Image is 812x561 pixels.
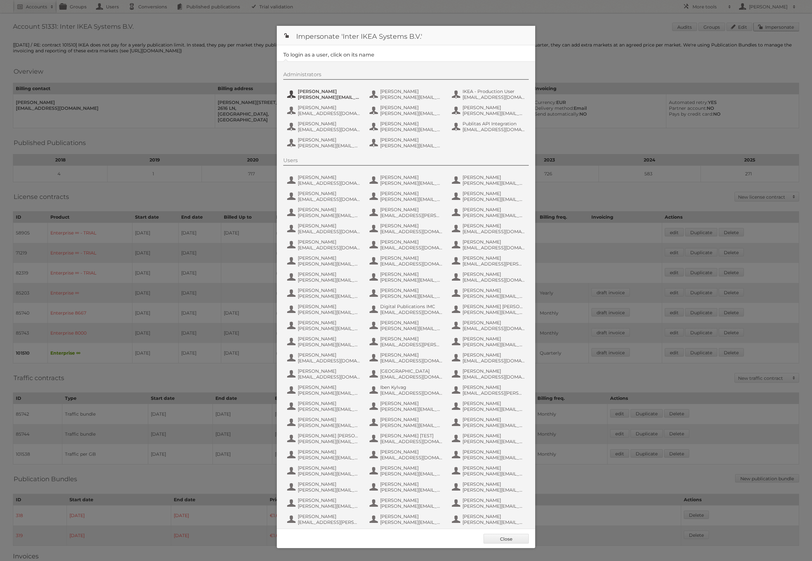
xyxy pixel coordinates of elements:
[369,497,445,510] button: [PERSON_NAME] [PERSON_NAME][EMAIL_ADDRESS][PERSON_NAME][DOMAIN_NAME]
[463,519,525,525] span: [PERSON_NAME][EMAIL_ADDRESS][PERSON_NAME][DOMAIN_NAME]
[451,432,527,445] button: [PERSON_NAME] [PERSON_NAME][EMAIL_ADDRESS][PERSON_NAME][DOMAIN_NAME]
[463,439,525,444] span: [PERSON_NAME][EMAIL_ADDRESS][PERSON_NAME][DOMAIN_NAME]
[298,358,360,364] span: [EMAIL_ADDRESS][DOMAIN_NAME]
[380,180,443,186] span: [PERSON_NAME][EMAIL_ADDRESS][PERSON_NAME][DOMAIN_NAME]
[298,336,360,342] span: [PERSON_NAME]
[380,449,443,455] span: [PERSON_NAME]
[451,190,527,203] button: [PERSON_NAME] [PERSON_NAME][EMAIL_ADDRESS][DOMAIN_NAME]
[380,487,443,493] span: [PERSON_NAME][EMAIL_ADDRESS][DOMAIN_NAME]
[369,351,445,364] button: [PERSON_NAME] [EMAIL_ADDRESS][DOMAIN_NAME]
[369,303,445,316] button: Digital Publications IMC [EMAIL_ADDRESS][DOMAIN_NAME]
[369,222,445,235] button: [PERSON_NAME] [EMAIL_ADDRESS][DOMAIN_NAME]
[463,406,525,412] span: [PERSON_NAME][EMAIL_ADDRESS][DOMAIN_NAME]
[298,449,360,455] span: [PERSON_NAME]
[451,319,527,332] button: [PERSON_NAME] [EMAIL_ADDRESS][DOMAIN_NAME]
[463,358,525,364] span: [EMAIL_ADDRESS][DOMAIN_NAME]
[451,222,527,235] button: [PERSON_NAME] [EMAIL_ADDRESS][DOMAIN_NAME]
[463,213,525,218] span: [PERSON_NAME][EMAIL_ADDRESS][PERSON_NAME][DOMAIN_NAME]
[380,110,443,116] span: [PERSON_NAME][EMAIL_ADDRESS][PERSON_NAME][DOMAIN_NAME]
[463,277,525,283] span: [EMAIL_ADDRESS][DOMAIN_NAME]
[298,137,360,143] span: [PERSON_NAME]
[380,368,443,374] span: [GEOGRAPHIC_DATA]
[298,143,360,149] span: [PERSON_NAME][EMAIL_ADDRESS][PERSON_NAME][DOMAIN_NAME]
[286,319,362,332] button: [PERSON_NAME] [PERSON_NAME][EMAIL_ADDRESS][PERSON_NAME][DOMAIN_NAME]
[298,320,360,326] span: [PERSON_NAME]
[380,239,443,245] span: [PERSON_NAME]
[286,464,362,477] button: [PERSON_NAME] [PERSON_NAME][EMAIL_ADDRESS][DOMAIN_NAME]
[369,335,445,348] button: [PERSON_NAME] [EMAIL_ADDRESS][PERSON_NAME][DOMAIN_NAME]
[369,88,445,101] button: [PERSON_NAME] [PERSON_NAME][EMAIL_ADDRESS][PERSON_NAME][DOMAIN_NAME]
[380,287,443,293] span: [PERSON_NAME]
[380,519,443,525] span: [PERSON_NAME][EMAIL_ADDRESS][PERSON_NAME][DOMAIN_NAME]
[380,293,443,299] span: [PERSON_NAME][EMAIL_ADDRESS][PERSON_NAME][DOMAIN_NAME]
[380,390,443,396] span: [EMAIL_ADDRESS][DOMAIN_NAME]
[484,534,529,544] a: Close
[369,136,445,149] button: [PERSON_NAME] [PERSON_NAME][EMAIL_ADDRESS][DOMAIN_NAME]
[463,326,525,331] span: [EMAIL_ADDRESS][DOMAIN_NAME]
[298,229,360,234] span: [EMAIL_ADDRESS][DOMAIN_NAME]
[451,368,527,380] button: [PERSON_NAME] [EMAIL_ADDRESS][DOMAIN_NAME]
[380,261,443,267] span: [EMAIL_ADDRESS][DOMAIN_NAME]
[380,88,443,94] span: [PERSON_NAME]
[463,287,525,293] span: [PERSON_NAME]
[286,384,362,397] button: [PERSON_NAME] [PERSON_NAME][EMAIL_ADDRESS][PERSON_NAME][DOMAIN_NAME]
[298,514,360,519] span: [PERSON_NAME]
[380,336,443,342] span: [PERSON_NAME]
[380,422,443,428] span: [PERSON_NAME][EMAIL_ADDRESS][DOMAIN_NAME]
[463,514,525,519] span: [PERSON_NAME]
[298,213,360,218] span: [PERSON_NAME][EMAIL_ADDRESS][PERSON_NAME][DOMAIN_NAME]
[283,52,374,58] legend: To login as a user, click on its name
[380,207,443,213] span: [PERSON_NAME]
[286,136,362,149] button: [PERSON_NAME] [PERSON_NAME][EMAIL_ADDRESS][PERSON_NAME][DOMAIN_NAME]
[369,448,445,461] button: [PERSON_NAME] [EMAIL_ADDRESS][DOMAIN_NAME]
[286,88,362,101] button: [PERSON_NAME] [PERSON_NAME][EMAIL_ADDRESS][DOMAIN_NAME]
[463,293,525,299] span: [PERSON_NAME][EMAIL_ADDRESS][DOMAIN_NAME]
[286,222,362,235] button: [PERSON_NAME] [EMAIL_ADDRESS][DOMAIN_NAME]
[298,121,360,127] span: [PERSON_NAME]
[380,374,443,380] span: [EMAIL_ADDRESS][DOMAIN_NAME]
[463,94,525,100] span: [EMAIL_ADDRESS][DOMAIN_NAME]
[380,94,443,100] span: [PERSON_NAME][EMAIL_ADDRESS][PERSON_NAME][DOMAIN_NAME]
[463,245,525,251] span: [EMAIL_ADDRESS][DOMAIN_NAME]
[463,449,525,455] span: [PERSON_NAME]
[369,464,445,477] button: [PERSON_NAME] [PERSON_NAME][EMAIL_ADDRESS][DOMAIN_NAME]
[298,384,360,390] span: [PERSON_NAME]
[380,400,443,406] span: [PERSON_NAME]
[380,127,443,132] span: [PERSON_NAME][EMAIL_ADDRESS][DOMAIN_NAME]
[298,174,360,180] span: [PERSON_NAME]
[298,105,360,110] span: [PERSON_NAME]
[298,503,360,509] span: [PERSON_NAME][EMAIL_ADDRESS][DOMAIN_NAME]
[286,238,362,251] button: [PERSON_NAME] [EMAIL_ADDRESS][DOMAIN_NAME]
[451,206,527,219] button: [PERSON_NAME] [PERSON_NAME][EMAIL_ADDRESS][PERSON_NAME][DOMAIN_NAME]
[463,239,525,245] span: [PERSON_NAME]
[369,384,445,397] button: Iben Kylvag [EMAIL_ADDRESS][DOMAIN_NAME]
[298,326,360,331] span: [PERSON_NAME][EMAIL_ADDRESS][PERSON_NAME][DOMAIN_NAME]
[463,352,525,358] span: [PERSON_NAME]
[286,400,362,413] button: [PERSON_NAME] [PERSON_NAME][EMAIL_ADDRESS][PERSON_NAME][DOMAIN_NAME]
[463,174,525,180] span: [PERSON_NAME]
[451,400,527,413] button: [PERSON_NAME] [PERSON_NAME][EMAIL_ADDRESS][DOMAIN_NAME]
[463,422,525,428] span: [PERSON_NAME][EMAIL_ADDRESS][DOMAIN_NAME]
[286,481,362,493] button: [PERSON_NAME] [PERSON_NAME][EMAIL_ADDRESS][PERSON_NAME][PERSON_NAME][DOMAIN_NAME]
[298,110,360,116] span: [EMAIL_ADDRESS][DOMAIN_NAME]
[380,121,443,127] span: [PERSON_NAME]
[463,390,525,396] span: [EMAIL_ADDRESS][PERSON_NAME][DOMAIN_NAME]
[380,213,443,218] span: [EMAIL_ADDRESS][PERSON_NAME][DOMAIN_NAME]
[286,513,362,526] button: [PERSON_NAME] [EMAIL_ADDRESS][PERSON_NAME][DOMAIN_NAME]
[463,417,525,422] span: [PERSON_NAME]
[380,465,443,471] span: [PERSON_NAME]
[451,513,527,526] button: [PERSON_NAME] [PERSON_NAME][EMAIL_ADDRESS][PERSON_NAME][DOMAIN_NAME]
[463,229,525,234] span: [EMAIL_ADDRESS][DOMAIN_NAME]
[286,432,362,445] button: [PERSON_NAME] [PERSON_NAME] [PERSON_NAME][EMAIL_ADDRESS][PERSON_NAME][DOMAIN_NAME]
[286,287,362,300] button: [PERSON_NAME] [PERSON_NAME][EMAIL_ADDRESS][PERSON_NAME][DOMAIN_NAME]
[451,174,527,187] button: [PERSON_NAME] [PERSON_NAME][EMAIL_ADDRESS][DOMAIN_NAME]
[298,417,360,422] span: [PERSON_NAME]
[463,497,525,503] span: [PERSON_NAME]
[298,207,360,213] span: [PERSON_NAME]
[463,127,525,132] span: [EMAIL_ADDRESS][DOMAIN_NAME]
[298,94,360,100] span: [PERSON_NAME][EMAIL_ADDRESS][DOMAIN_NAME]
[463,121,525,127] span: Publitas API Integration
[463,320,525,326] span: [PERSON_NAME]
[369,432,445,445] button: [PERSON_NAME] [TEST] [EMAIL_ADDRESS][DOMAIN_NAME]
[298,342,360,348] span: [PERSON_NAME][EMAIL_ADDRESS][PERSON_NAME][DOMAIN_NAME]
